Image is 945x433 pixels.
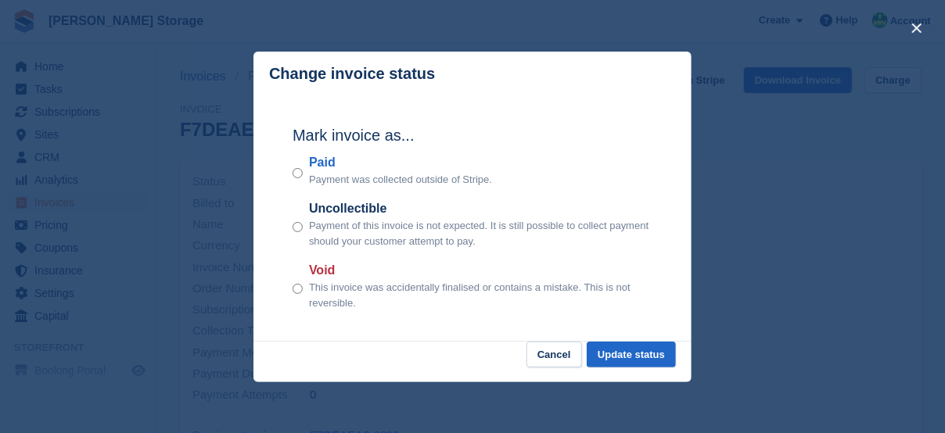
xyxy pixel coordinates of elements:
p: Payment was collected outside of Stripe. [309,172,492,188]
label: Void [309,261,652,280]
button: Cancel [526,342,582,367]
p: Payment of this invoice is not expected. It is still possible to collect payment should your cust... [309,218,652,249]
p: This invoice was accidentally finalised or contains a mistake. This is not reversible. [309,280,652,310]
p: Change invoice status [269,65,435,83]
h2: Mark invoice as... [293,123,652,147]
button: Update status [587,342,676,367]
button: close [904,16,929,41]
label: Paid [309,153,492,172]
label: Uncollectible [309,199,652,218]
